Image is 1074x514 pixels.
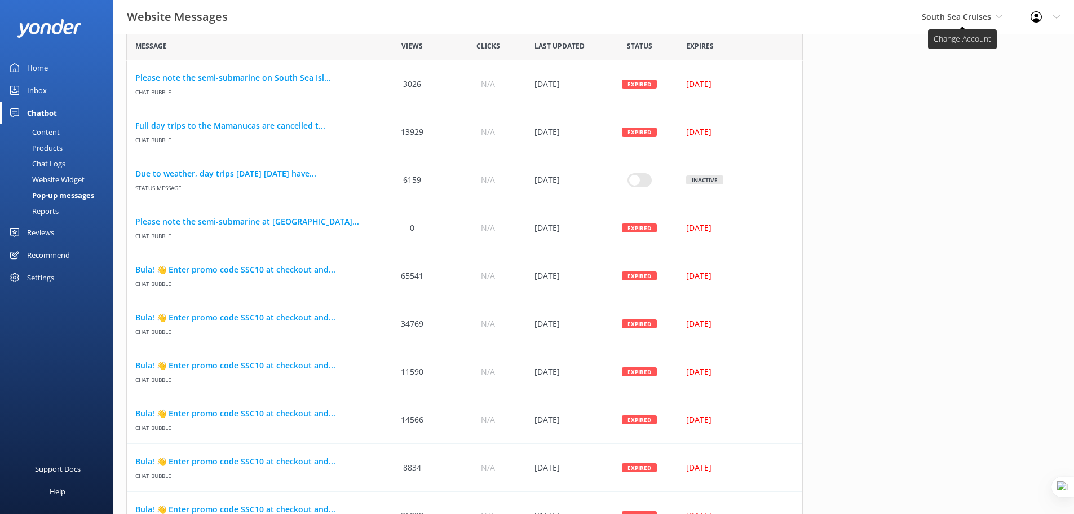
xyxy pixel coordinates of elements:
[481,366,495,378] span: N/A
[7,172,113,187] a: Website Widget
[481,270,495,282] span: N/A
[686,175,723,184] div: Inactive
[135,72,366,84] a: Please note the semi-submarine on South Sea Isl...
[7,172,85,187] div: Website Widget
[526,60,602,108] div: 21 Mar 2024
[374,444,450,492] div: 8834
[7,124,60,140] div: Content
[686,366,787,378] div: [DATE]
[126,396,803,444] div: row
[7,124,113,140] a: Content
[622,319,657,328] div: Expired
[7,140,113,156] a: Products
[686,222,787,234] div: [DATE]
[526,348,602,396] div: 25 Feb 2025
[526,204,602,252] div: 21 Mar 2024
[374,108,450,156] div: 13929
[135,372,366,384] span: Chat bubble
[481,462,495,474] span: N/A
[686,126,787,138] div: [DATE]
[135,180,366,192] span: Status message
[622,223,657,232] div: Expired
[126,204,803,252] div: row
[135,84,366,96] span: Chat bubble
[135,120,366,132] a: Full day trips to the Mamanucas are cancelled t...
[27,244,70,266] div: Recommend
[686,78,787,90] div: [DATE]
[135,324,366,336] span: Chat bubble
[534,41,585,51] span: Last updated
[374,348,450,396] div: 11590
[7,203,113,219] a: Reports
[401,41,423,51] span: Views
[7,187,94,203] div: Pop-up messages
[50,480,65,503] div: Help
[135,407,366,420] a: Bula! 👋 Enter promo code SSC10 at checkout and...
[135,228,366,240] span: Chat bubble
[126,348,803,396] div: row
[622,128,657,137] div: Expired
[126,300,803,348] div: row
[374,204,450,252] div: 0
[126,60,803,108] div: row
[622,463,657,472] div: Expired
[374,300,450,348] div: 34769
[526,396,602,444] div: 25 Feb 2025
[526,156,602,204] div: 03 Mar 2025
[686,414,787,426] div: [DATE]
[27,102,57,124] div: Chatbot
[135,263,366,276] a: Bula! 👋 Enter promo code SSC10 at checkout and...
[622,271,657,280] div: Expired
[686,41,714,51] span: Expires
[7,203,59,219] div: Reports
[126,156,803,204] div: row
[7,187,113,203] a: Pop-up messages
[622,367,657,376] div: Expired
[481,222,495,234] span: N/A
[135,41,167,51] span: Message
[27,266,54,289] div: Settings
[481,174,495,186] span: N/A
[686,318,787,330] div: [DATE]
[7,156,65,172] div: Chat Logs
[374,60,450,108] div: 3026
[17,19,82,38] img: yonder-white-logo.png
[922,11,991,22] span: South Sea Cruises
[127,8,228,26] h3: Website Messages
[7,140,63,156] div: Products
[481,126,495,138] span: N/A
[622,80,657,89] div: Expired
[135,311,366,324] a: Bula! 👋 Enter promo code SSC10 at checkout and...
[526,444,602,492] div: 25 Feb 2025
[126,444,803,492] div: row
[374,252,450,300] div: 65541
[686,462,787,474] div: [DATE]
[7,156,113,172] a: Chat Logs
[135,276,366,288] span: Chat bubble
[476,41,500,51] span: Clicks
[135,359,366,372] a: Bula! 👋 Enter promo code SSC10 at checkout and...
[135,420,366,432] span: Chat bubble
[526,300,602,348] div: 25 Feb 2025
[135,132,366,144] span: Chat bubble
[35,458,81,480] div: Support Docs
[374,156,450,204] div: 6159
[481,78,495,90] span: N/A
[526,252,602,300] div: 26 Feb 2025
[27,221,54,244] div: Reviews
[126,108,803,156] div: row
[481,318,495,330] span: N/A
[27,79,47,102] div: Inbox
[135,168,366,180] a: Due to weather, day trips [DATE] [DATE] have...
[481,414,495,426] span: N/A
[135,455,366,468] a: Bula! 👋 Enter promo code SSC10 at checkout and...
[686,270,787,282] div: [DATE]
[135,468,366,480] span: Chat bubble
[374,396,450,444] div: 14566
[27,56,48,79] div: Home
[526,108,602,156] div: 18 Mar 2024
[627,41,652,51] span: Status
[126,252,803,300] div: row
[622,415,657,424] div: Expired
[135,216,366,228] a: Please note the semi-submarine at [GEOGRAPHIC_DATA]...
